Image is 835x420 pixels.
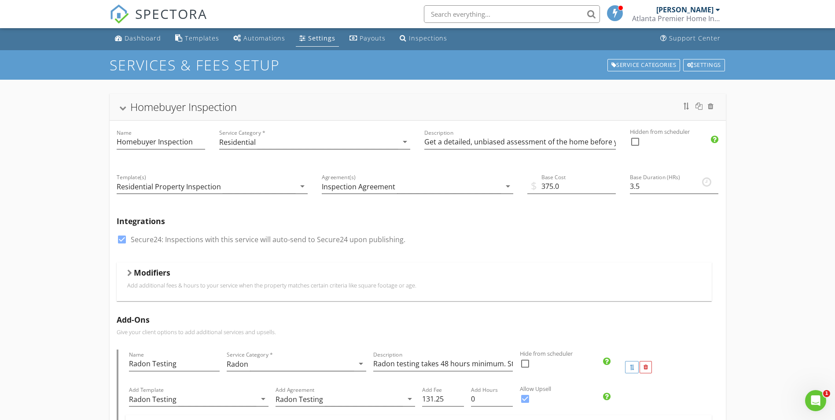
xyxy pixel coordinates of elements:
h5: Modifiers [134,268,170,277]
div: Radon [227,360,248,368]
input: Name [117,135,205,149]
i: arrow_drop_down [503,181,513,192]
i: arrow_drop_down [400,136,410,147]
p: Add additional fees & hours to your service when the property matches certain criteria like squar... [127,282,701,289]
input: Description [424,135,616,149]
a: Automations (Basic) [230,30,289,47]
input: Name [129,357,220,371]
label: Secure24: Inspections with this service will auto-send to Secure24 upon publishing. [131,235,405,244]
div: Dashboard [125,34,161,42]
i: arrow_drop_down [356,358,366,369]
a: Templates [172,30,223,47]
input: Add Fee [422,392,464,406]
h5: Add-Ons [117,315,719,324]
a: Service Categories [607,58,681,72]
div: Payouts [360,34,386,42]
div: Service Categories [607,59,681,71]
span: 1 [823,390,830,397]
i: arrow_drop_down [297,181,308,192]
div: Atlanta Premier Home Inspections [632,14,720,23]
span: $ [531,178,537,194]
a: Support Center [657,30,724,47]
iframe: Intercom live chat [805,390,826,411]
div: Settings [308,34,335,42]
input: Description [373,357,513,371]
input: Search everything... [424,5,600,23]
img: The Best Home Inspection Software - Spectora [110,4,129,24]
div: Radon Testing [129,395,177,403]
div: Settings [683,59,725,71]
div: Templates [185,34,219,42]
i: arrow_drop_down [258,394,269,404]
i: arrow_drop_down [405,394,415,404]
input: Base Duration (HRs) [630,179,718,194]
p: Give your client options to add additional services and upsells. [117,328,719,335]
label: Allow Upsell [520,385,792,393]
div: Homebuyer Inspection [130,99,237,114]
div: Radon Testing [276,395,323,403]
div: Inspections [409,34,447,42]
div: Residential [219,138,256,146]
label: Hide from scheduler [520,350,792,358]
div: Residential Property Inspection [117,183,221,191]
div: Automations [243,34,285,42]
h5: Integrations [117,217,719,225]
a: Settings [682,58,726,72]
input: Add Hours [471,392,513,406]
div: Inspection Agreement [322,183,395,191]
a: Settings [296,30,339,47]
a: Dashboard [111,30,165,47]
a: SPECTORA [110,12,207,30]
input: Base Cost [527,179,616,194]
span: SPECTORA [135,4,207,23]
div: Support Center [669,34,721,42]
h1: SERVICES & FEES SETUP [110,57,726,73]
a: Inspections [396,30,451,47]
a: Payouts [346,30,389,47]
div: [PERSON_NAME] [656,5,714,14]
